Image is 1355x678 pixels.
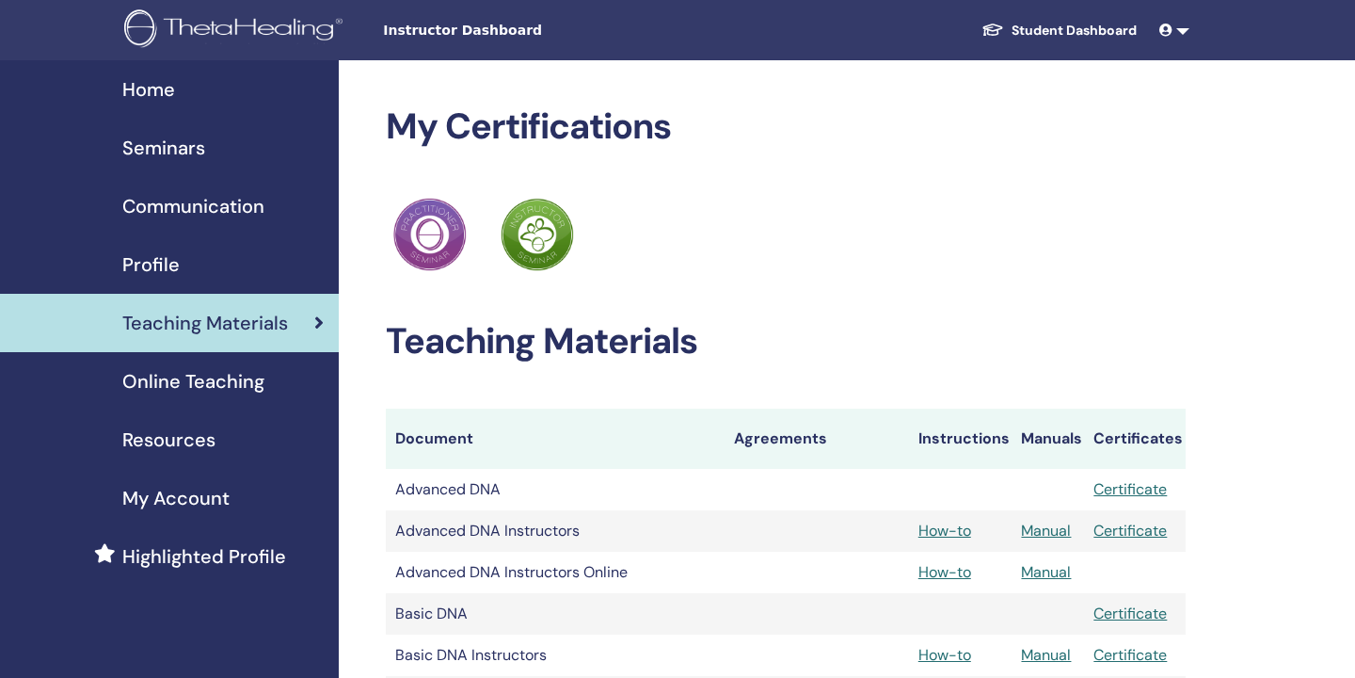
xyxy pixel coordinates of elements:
[966,13,1152,48] a: Student Dashboard
[122,309,288,337] span: Teaching Materials
[386,635,725,676] td: Basic DNA Instructors
[122,426,215,454] span: Resources
[386,320,1186,363] h2: Teaching Materials
[1093,479,1167,499] a: Certificate
[1021,562,1071,582] a: Manual
[725,409,909,469] th: Agreements
[918,521,971,541] a: How-to
[1093,604,1167,623] a: Certificate
[501,198,574,271] img: Practitioner
[918,562,971,582] a: How-to
[1093,645,1167,665] a: Certificate
[918,645,971,665] a: How-to
[1021,521,1071,541] a: Manual
[122,484,230,512] span: My Account
[386,510,725,552] td: Advanced DNA Instructors
[981,22,1004,38] img: graduation-cap-white.svg
[122,75,175,104] span: Home
[124,9,349,52] img: logo.png
[122,192,264,220] span: Communication
[386,593,725,635] td: Basic DNA
[386,469,725,510] td: Advanced DNA
[122,134,205,162] span: Seminars
[122,367,264,395] span: Online Teaching
[122,542,286,571] span: Highlighted Profile
[1093,521,1167,541] a: Certificate
[1012,409,1084,469] th: Manuals
[383,21,665,40] span: Instructor Dashboard
[393,198,467,271] img: Practitioner
[386,409,725,469] th: Document
[386,105,1186,149] h2: My Certifications
[386,552,725,593] td: Advanced DNA Instructors Online
[909,409,1012,469] th: Instructions
[1084,409,1186,469] th: Certificates
[1021,645,1071,665] a: Manual
[122,250,180,279] span: Profile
